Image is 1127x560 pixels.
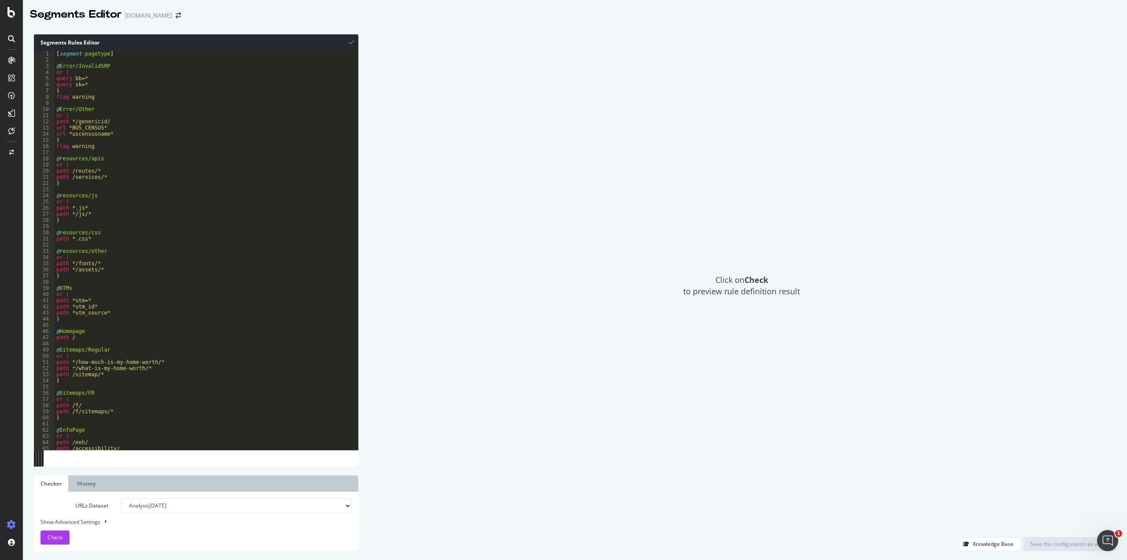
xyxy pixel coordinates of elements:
[34,427,55,433] div: 62
[1115,530,1122,537] span: 1
[34,217,55,223] div: 28
[34,396,55,402] div: 57
[34,162,55,168] div: 19
[34,205,55,211] div: 26
[34,445,55,452] div: 65
[34,402,55,408] div: 58
[34,223,55,230] div: 29
[34,112,55,119] div: 11
[34,390,55,396] div: 56
[34,328,55,334] div: 46
[34,236,55,242] div: 31
[34,518,345,526] div: Show Advanced Settings
[34,304,55,310] div: 42
[34,143,55,149] div: 16
[34,365,55,371] div: 52
[34,260,55,267] div: 35
[34,82,55,88] div: 6
[125,11,172,20] div: [DOMAIN_NAME]
[1097,530,1118,551] iframe: Intercom live chat
[34,230,55,236] div: 30
[48,534,63,541] span: Check
[34,279,55,285] div: 38
[30,7,122,22] div: Segments Editor
[34,273,55,279] div: 37
[34,69,55,75] div: 4
[34,316,55,322] div: 44
[34,174,55,180] div: 21
[34,34,358,51] div: Segments Rules Editor
[959,540,1021,548] a: Knowledge Base
[34,341,55,347] div: 48
[34,131,55,137] div: 14
[34,421,55,427] div: 61
[34,285,55,291] div: 39
[34,88,55,94] div: 7
[34,51,55,57] div: 1
[34,156,55,162] div: 18
[41,530,70,545] button: Check
[34,137,55,143] div: 15
[959,537,1021,551] button: Knowledge Base
[34,384,55,390] div: 55
[34,267,55,273] div: 36
[70,475,103,492] a: History
[34,248,55,254] div: 33
[34,94,55,100] div: 8
[34,149,55,156] div: 17
[744,274,768,285] strong: Check
[34,322,55,328] div: 45
[34,347,55,353] div: 49
[34,199,55,205] div: 25
[683,274,800,297] span: Click on to preview rule definition result
[1030,540,1109,548] div: Save this configuration as active
[34,498,115,513] label: URLs Dataset
[34,415,55,421] div: 60
[34,75,55,82] div: 5
[34,254,55,260] div: 34
[34,297,55,304] div: 41
[34,57,55,63] div: 2
[34,106,55,112] div: 10
[34,119,55,125] div: 12
[34,334,55,341] div: 47
[34,433,55,439] div: 63
[1023,537,1116,551] button: Save this configuration as active
[34,125,55,131] div: 13
[34,310,55,316] div: 43
[34,359,55,365] div: 51
[34,186,55,193] div: 23
[34,371,55,378] div: 53
[34,211,55,217] div: 27
[34,168,55,174] div: 20
[176,12,181,19] div: arrow-right-arrow-left
[34,378,55,384] div: 54
[349,38,354,46] span: Syntax is valid
[973,540,1013,548] div: Knowledge Base
[34,242,55,248] div: 32
[34,439,55,445] div: 64
[34,100,55,106] div: 9
[34,291,55,297] div: 40
[34,180,55,186] div: 22
[34,193,55,199] div: 24
[34,353,55,359] div: 50
[34,475,68,492] a: Checker
[34,408,55,415] div: 59
[34,63,55,69] div: 3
